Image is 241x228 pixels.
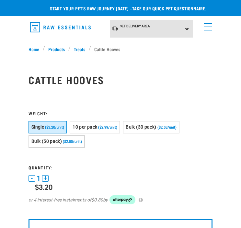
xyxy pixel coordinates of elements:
[132,7,206,9] a: take our quick pet questionnaire.
[42,175,49,182] button: +
[120,24,150,28] span: Set Delivery Area
[112,26,118,31] img: van-moving.png
[31,124,44,130] span: Single
[70,121,120,133] button: 10 per pack ($2.99/unit)
[29,121,67,133] button: Single ($3.20/unit)
[29,46,43,52] a: Home
[63,140,82,144] span: ($2.50/unit)
[29,195,212,204] div: or 4 interest-free instalments of by
[30,22,91,32] img: Raw Essentials Logo
[37,175,40,182] span: 1
[31,139,62,144] span: Bulk (50 pack)
[29,175,35,182] button: -
[29,165,212,170] h3: Quantity:
[201,19,212,31] a: menu
[109,195,135,204] img: Afterpay
[29,111,212,116] h3: Weight:
[29,74,212,85] h1: Cattle Hooves
[98,125,117,130] span: ($2.99/unit)
[91,197,103,203] span: $0.80
[73,124,97,130] span: 10 per pack
[45,46,68,52] a: Products
[126,124,156,130] span: Bulk (30 pack)
[157,125,177,130] span: ($2.53/unit)
[29,135,85,148] button: Bulk (50 pack) ($2.50/unit)
[29,46,212,52] nav: breadcrumbs
[123,121,179,133] button: Bulk (30 pack) ($2.53/unit)
[45,125,64,130] span: ($3.20/unit)
[71,46,89,52] a: Treats
[35,183,212,191] div: $3.20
